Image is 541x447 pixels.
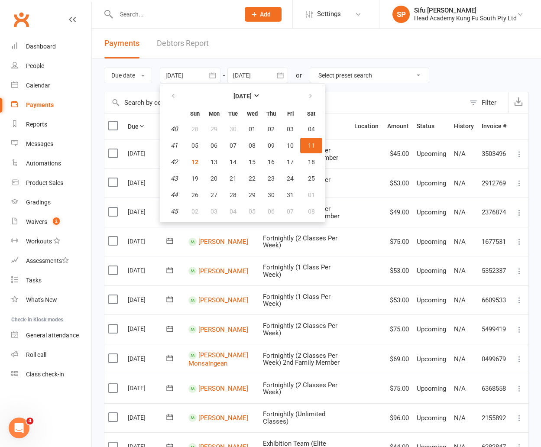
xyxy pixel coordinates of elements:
[243,121,261,137] button: 01
[191,208,198,215] span: 02
[249,175,256,182] span: 22
[171,142,178,149] em: 41
[26,257,69,264] div: Assessments
[211,175,217,182] span: 20
[308,191,315,198] span: 01
[478,285,510,315] td: 6609533
[224,154,242,170] button: 14
[454,238,466,246] span: N/A
[104,29,139,58] button: Payments
[262,171,280,186] button: 23
[198,385,248,392] a: [PERSON_NAME]
[417,355,446,363] span: Upcoming
[417,385,446,392] span: Upcoming
[382,403,413,433] td: $96.00
[454,267,466,275] span: N/A
[171,125,178,133] em: 40
[268,191,275,198] span: 30
[171,158,178,166] em: 42
[26,101,54,108] div: Payments
[224,138,242,153] button: 07
[26,160,61,167] div: Automations
[128,176,168,189] div: [DATE]
[300,204,322,219] button: 08
[382,285,413,315] td: $53.00
[11,326,91,345] a: General attendance kiosk mode
[190,110,200,117] small: Sunday
[249,142,256,149] span: 08
[209,110,220,117] small: Monday
[266,110,276,117] small: Thursday
[247,110,258,117] small: Wednesday
[478,374,510,403] td: 6368558
[224,121,242,137] button: 30
[287,191,294,198] span: 31
[478,198,510,227] td: 2376874
[11,365,91,384] a: Class kiosk mode
[26,351,46,358] div: Roll call
[300,138,322,153] button: 11
[281,187,299,203] button: 31
[262,138,280,153] button: 09
[113,8,233,20] input: Search...
[417,296,446,304] span: Upcoming
[417,414,446,422] span: Upcoming
[287,208,294,215] span: 07
[454,150,466,158] span: N/A
[205,154,223,170] button: 13
[198,414,248,422] a: [PERSON_NAME]
[268,208,275,215] span: 06
[262,204,280,219] button: 06
[268,175,275,182] span: 23
[186,138,204,153] button: 05
[249,191,256,198] span: 29
[26,371,64,378] div: Class check-in
[211,208,217,215] span: 03
[26,332,79,339] div: General attendance
[281,154,299,170] button: 17
[243,187,261,203] button: 29
[26,418,33,424] span: 4
[171,191,178,199] em: 44
[11,95,91,115] a: Payments
[263,234,337,249] span: Fortnightly (2 Classes Per Week)
[224,187,242,203] button: 28
[104,39,139,48] span: Payments
[308,126,315,133] span: 04
[268,126,275,133] span: 02
[11,134,91,154] a: Messages
[104,68,152,83] button: Due date
[128,352,168,365] div: [DATE]
[478,113,510,139] th: Invoice #
[230,159,236,165] span: 14
[128,205,168,218] div: [DATE]
[382,374,413,403] td: $75.00
[382,198,413,227] td: $49.00
[414,14,517,22] div: Head Academy Kung Fu South Pty Ltd
[11,56,91,76] a: People
[287,126,294,133] span: 03
[308,175,315,182] span: 25
[205,204,223,219] button: 03
[191,159,198,165] span: 12
[413,113,450,139] th: Status
[454,414,466,422] span: N/A
[417,267,446,275] span: Upcoming
[186,171,204,186] button: 19
[382,344,413,374] td: $69.00
[104,92,465,113] input: Search by contact name or invoice number
[317,4,341,24] span: Settings
[11,271,91,290] a: Tasks
[198,267,248,275] a: [PERSON_NAME]
[191,126,198,133] span: 28
[417,238,446,246] span: Upcoming
[454,208,466,216] span: N/A
[465,92,508,113] button: Filter
[186,154,204,170] button: 12
[198,238,248,246] a: [PERSON_NAME]
[382,227,413,256] td: $75.00
[478,344,510,374] td: 0499679
[262,187,280,203] button: 30
[11,193,91,212] a: Gradings
[128,322,168,335] div: [DATE]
